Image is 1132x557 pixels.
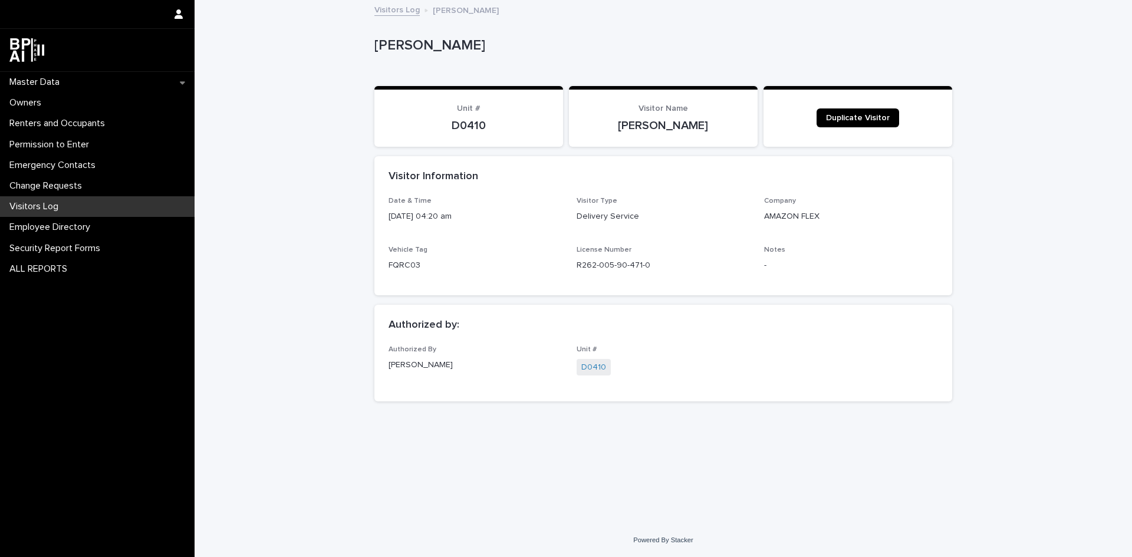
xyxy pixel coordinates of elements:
p: Security Report Forms [5,243,110,254]
a: Duplicate Visitor [817,108,899,127]
p: [PERSON_NAME] [583,118,743,133]
a: Visitors Log [374,2,420,16]
h2: Authorized by: [389,319,459,332]
p: [DATE] 04:20 am [389,210,562,223]
span: Unit # [577,346,597,353]
p: [PERSON_NAME] [374,37,947,54]
span: Authorized By [389,346,436,353]
p: - [764,259,938,272]
img: dwgmcNfxSF6WIOOXiGgu [9,38,44,62]
p: Master Data [5,77,69,88]
span: License Number [577,246,631,253]
p: R262-005-90-471-0 [577,259,751,272]
span: Vehicle Tag [389,246,427,253]
p: Change Requests [5,180,91,192]
p: Renters and Occupants [5,118,114,129]
p: AMAZON FLEX [764,210,938,223]
p: Employee Directory [5,222,100,233]
h2: Visitor Information [389,170,478,183]
span: Visitor Type [577,197,617,205]
span: Visitor Name [639,104,688,113]
p: Visitors Log [5,201,68,212]
span: Unit # [457,104,481,113]
p: [PERSON_NAME] [433,3,499,16]
span: Notes [764,246,785,253]
a: Powered By Stacker [633,536,693,543]
p: ALL REPORTS [5,263,77,275]
p: Owners [5,97,51,108]
p: Delivery Service [577,210,751,223]
span: Date & Time [389,197,432,205]
span: Company [764,197,796,205]
a: D0410 [581,361,606,374]
p: [PERSON_NAME] [389,359,562,371]
p: FQRC03 [389,259,562,272]
p: Emergency Contacts [5,160,105,171]
span: Duplicate Visitor [826,114,890,122]
p: Permission to Enter [5,139,98,150]
p: D0410 [389,118,549,133]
